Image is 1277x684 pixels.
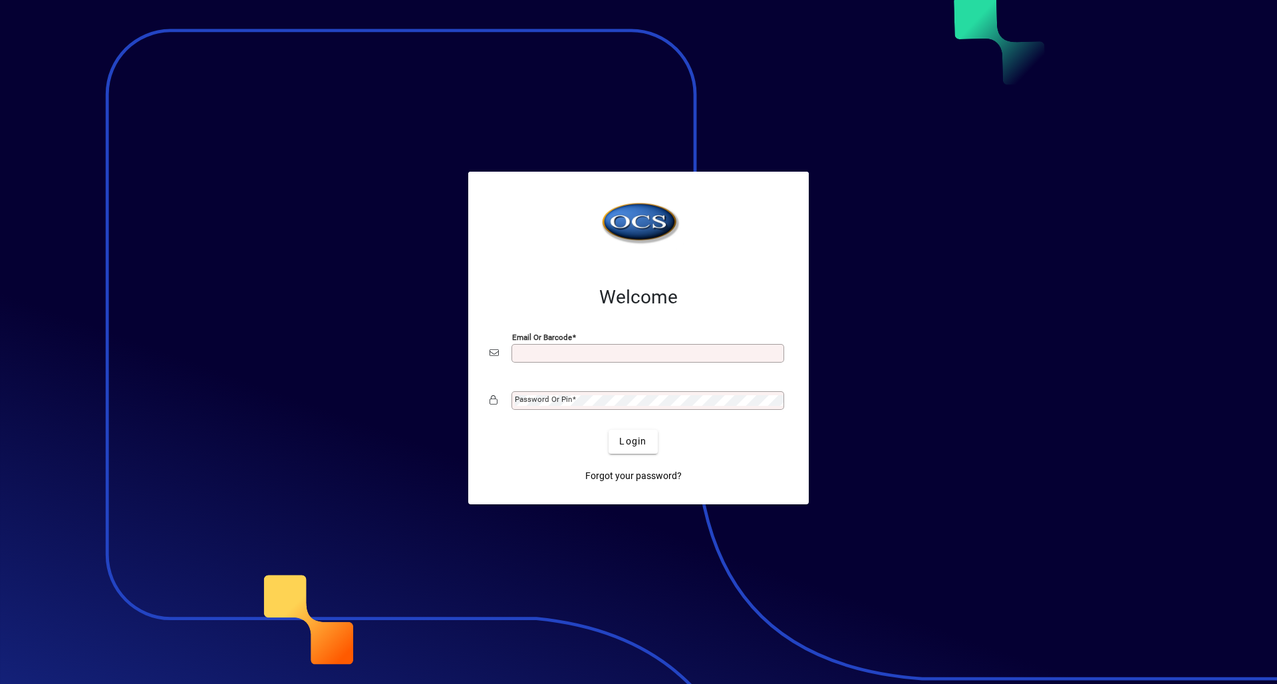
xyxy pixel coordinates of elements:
[585,469,682,483] span: Forgot your password?
[580,464,687,488] a: Forgot your password?
[619,434,646,448] span: Login
[515,395,572,404] mat-label: Password or Pin
[490,286,787,309] h2: Welcome
[512,332,572,341] mat-label: Email or Barcode
[609,430,657,454] button: Login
